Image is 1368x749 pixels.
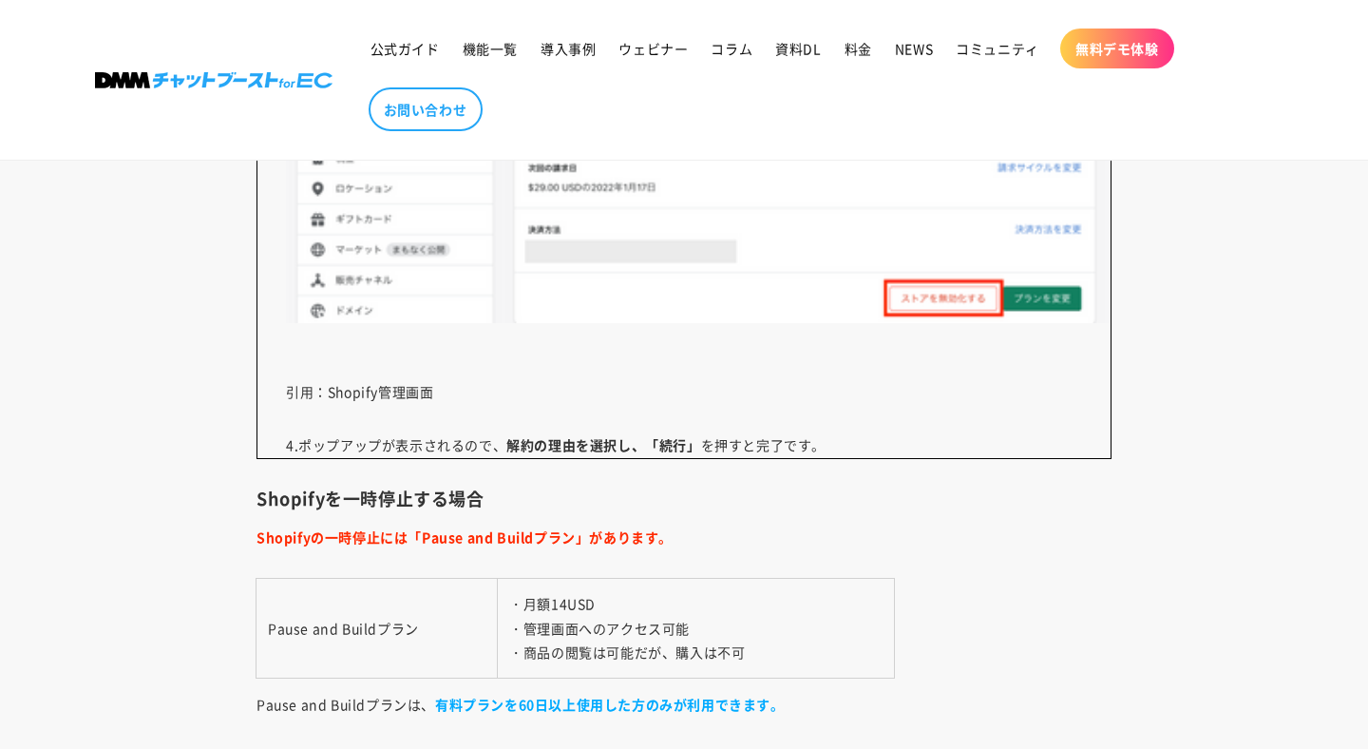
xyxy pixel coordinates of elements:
[370,40,440,57] span: 公式ガイド
[1060,29,1174,68] a: 無料デモ体験
[529,29,607,68] a: 導入事例
[618,40,688,57] span: ウェビナー
[1075,40,1159,57] span: 無料デモ体験
[944,29,1051,68] a: コミュニティ
[775,40,821,57] span: 資料DL
[607,29,699,68] a: ウェビナー
[711,40,752,57] span: コラム
[256,579,498,678] td: Pause and Buildプラン
[506,435,700,454] strong: 解約の理由を選択し、「続行」
[764,29,832,68] a: 資料DL
[256,691,1111,718] p: Pause and Buildプランは、
[435,695,785,714] strong: 有料プランを60日以上使用した方のみが利用できます。
[833,29,883,68] a: 料金
[956,40,1039,57] span: コミュニティ
[895,40,933,57] span: NEWS
[541,40,596,57] span: 導入事例
[95,72,332,88] img: 株式会社DMM Boost
[384,101,467,118] span: お問い合わせ
[359,29,451,68] a: 公式ガイド
[883,29,944,68] a: NEWS
[256,528,673,547] strong: Shopifyの一時停止には「Pause and Buildプラン」があります。
[369,87,483,131] a: お問い合わせ
[256,488,1111,509] h3: Shopifyを一時停止する場合
[463,40,518,57] span: 機能一覧
[845,40,872,57] span: 料金
[498,579,894,678] td: ・月額14USD ・管理画面へのアクセス可能 ・商品の閲覧は可能だが、購入は不可
[699,29,764,68] a: コラム
[451,29,529,68] a: 機能一覧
